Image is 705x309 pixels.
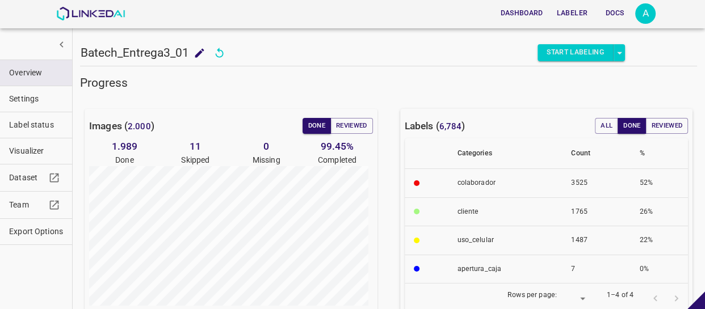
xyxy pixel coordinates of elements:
button: Done [618,118,646,134]
div: A [635,3,656,24]
button: show more [51,34,72,55]
button: Docs [597,4,633,23]
button: Labeler [552,4,592,23]
th: Count [562,138,630,169]
a: Docs [594,2,635,25]
h6: 1.989 [89,138,160,154]
span: 2.000 [128,121,151,132]
p: 1–4 of 4 [607,290,633,300]
h6: 11 [160,138,231,154]
p: Completed [302,154,373,166]
th: 1765 [562,197,630,226]
a: Dashboard [493,2,549,25]
p: Done [89,154,160,166]
span: Export Options [9,226,63,238]
th: 22% [631,226,688,255]
button: Reviewed [645,118,688,134]
th: 52% [631,169,688,198]
div: ​ [561,291,589,306]
th: colaborador [448,169,562,198]
th: ​​cliente [448,197,562,226]
h5: Batech_Entrega3_01 [81,45,189,61]
th: 3525 [562,169,630,198]
p: Rows per page: [507,290,557,300]
th: 1487 [562,226,630,255]
span: Team [9,199,45,211]
span: Label status [9,119,63,131]
span: Dataset [9,172,45,184]
span: 6,784 [439,121,462,132]
button: Start Labeling [538,44,614,61]
button: Open settings [635,3,656,24]
span: Settings [9,93,63,105]
h6: Labels ( ) [405,118,465,134]
th: Categories [448,138,562,169]
div: split button [538,44,625,61]
th: 7 [562,255,630,283]
h6: 99.45 % [302,138,373,154]
button: select role [614,44,625,61]
button: add to shopping cart [189,43,210,64]
h6: 0 [231,138,302,154]
p: Missing [231,154,302,166]
th: 26% [631,197,688,226]
th: apertura_caja [448,255,562,283]
button: Reviewed [330,118,373,134]
p: Skipped [160,154,231,166]
img: LinkedAI [56,7,125,20]
a: Labeler [550,2,594,25]
th: 0% [631,255,688,283]
th: uso_celular [448,226,562,255]
h6: Images ( ) [89,118,154,134]
button: Done [303,118,331,134]
button: Dashboard [496,4,547,23]
span: Visualizer [9,145,63,157]
span: Overview [9,67,63,79]
th: % [631,138,688,169]
h5: Progress [80,75,697,91]
button: All [595,118,618,134]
